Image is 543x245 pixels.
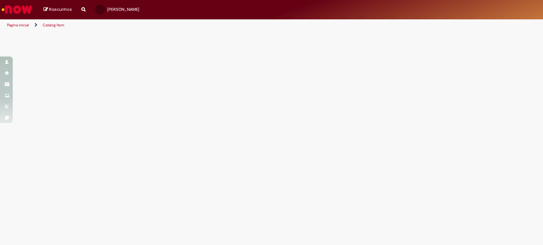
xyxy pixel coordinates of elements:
a: Página inicial [7,23,29,28]
span: Rascunhos [49,6,72,12]
span: [PERSON_NAME] [107,7,139,12]
a: Catalog Item [43,23,64,28]
ul: Trilhas de página [5,19,357,31]
img: ServiceNow [1,3,33,16]
a: Rascunhos [44,7,72,13]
